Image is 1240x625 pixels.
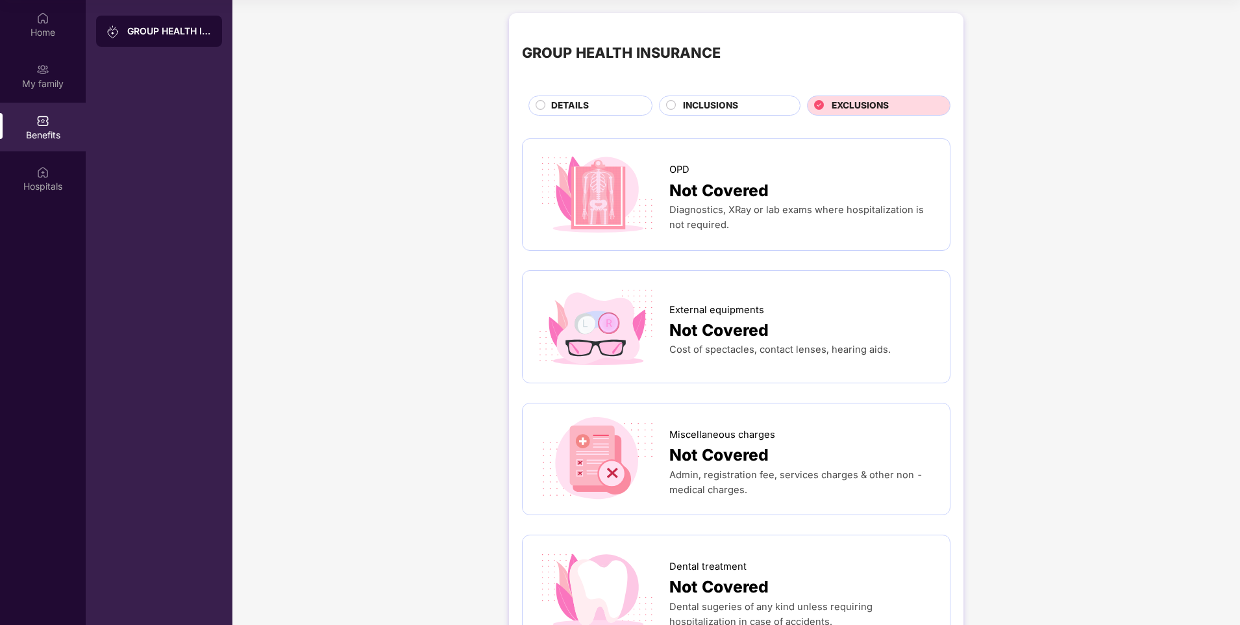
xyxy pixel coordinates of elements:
span: EXCLUSIONS [832,99,889,113]
img: icon [536,152,658,238]
span: Miscellaneous charges [669,427,775,442]
span: Diagnostics, XRay or lab exams where hospitalization is not required. [669,204,924,231]
img: svg+xml;base64,PHN2ZyBpZD0iSG9tZSIgeG1sbnM9Imh0dHA6Ly93d3cudzMub3JnLzIwMDAvc3ZnIiB3aWR0aD0iMjAiIG... [36,12,49,25]
img: svg+xml;base64,PHN2ZyBpZD0iQmVuZWZpdHMiIHhtbG5zPSJodHRwOi8vd3d3LnczLm9yZy8yMDAwL3N2ZyIgd2lkdGg9Ij... [36,114,49,127]
img: icon [536,284,658,370]
span: Not Covered [669,574,769,600]
span: DETAILS [551,99,589,113]
img: svg+xml;base64,PHN2ZyB3aWR0aD0iMjAiIGhlaWdodD0iMjAiIHZpZXdCb3g9IjAgMCAyMCAyMCIgZmlsbD0ibm9uZSIgeG... [36,63,49,76]
img: svg+xml;base64,PHN2ZyBpZD0iSG9zcGl0YWxzIiB4bWxucz0iaHR0cDovL3d3dy53My5vcmcvMjAwMC9zdmciIHdpZHRoPS... [36,166,49,179]
div: GROUP HEALTH INSURANCE [127,25,212,38]
img: svg+xml;base64,PHN2ZyB3aWR0aD0iMjAiIGhlaWdodD0iMjAiIHZpZXdCb3g9IjAgMCAyMCAyMCIgZmlsbD0ibm9uZSIgeG... [106,25,119,38]
span: Not Covered [669,318,769,343]
span: Admin, registration fee, services charges & other non - medical charges. [669,469,923,496]
span: Cost of spectacles, contact lenses, hearing aids. [669,344,891,355]
span: INCLUSIONS [683,99,738,113]
div: GROUP HEALTH INSURANCE [522,42,721,64]
span: External equipments [669,303,764,318]
span: OPD [669,162,689,177]
span: Not Covered [669,178,769,203]
span: Dental treatment [669,559,747,574]
img: icon [536,416,658,502]
span: Not Covered [669,442,769,468]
